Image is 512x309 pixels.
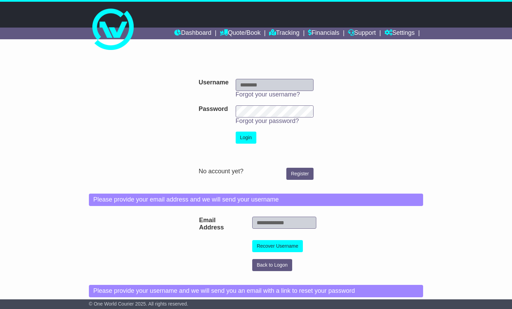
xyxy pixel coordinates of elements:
[236,117,299,124] a: Forgot your password?
[348,28,376,39] a: Support
[196,217,208,231] label: Email Address
[269,28,299,39] a: Tracking
[198,105,228,113] label: Password
[198,168,313,175] div: No account yet?
[308,28,339,39] a: Financials
[236,132,256,144] button: Login
[89,194,423,206] div: Please provide your email address and we will send your username
[89,285,423,297] div: Please provide your username and we will send you an email with a link to reset your password
[385,28,415,39] a: Settings
[89,301,188,307] span: © One World Courier 2025. All rights reserved.
[236,91,300,98] a: Forgot your username?
[286,168,313,180] a: Register
[220,28,260,39] a: Quote/Book
[252,259,292,271] button: Back to Logon
[252,240,303,252] button: Recover Username
[174,28,211,39] a: Dashboard
[198,79,228,86] label: Username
